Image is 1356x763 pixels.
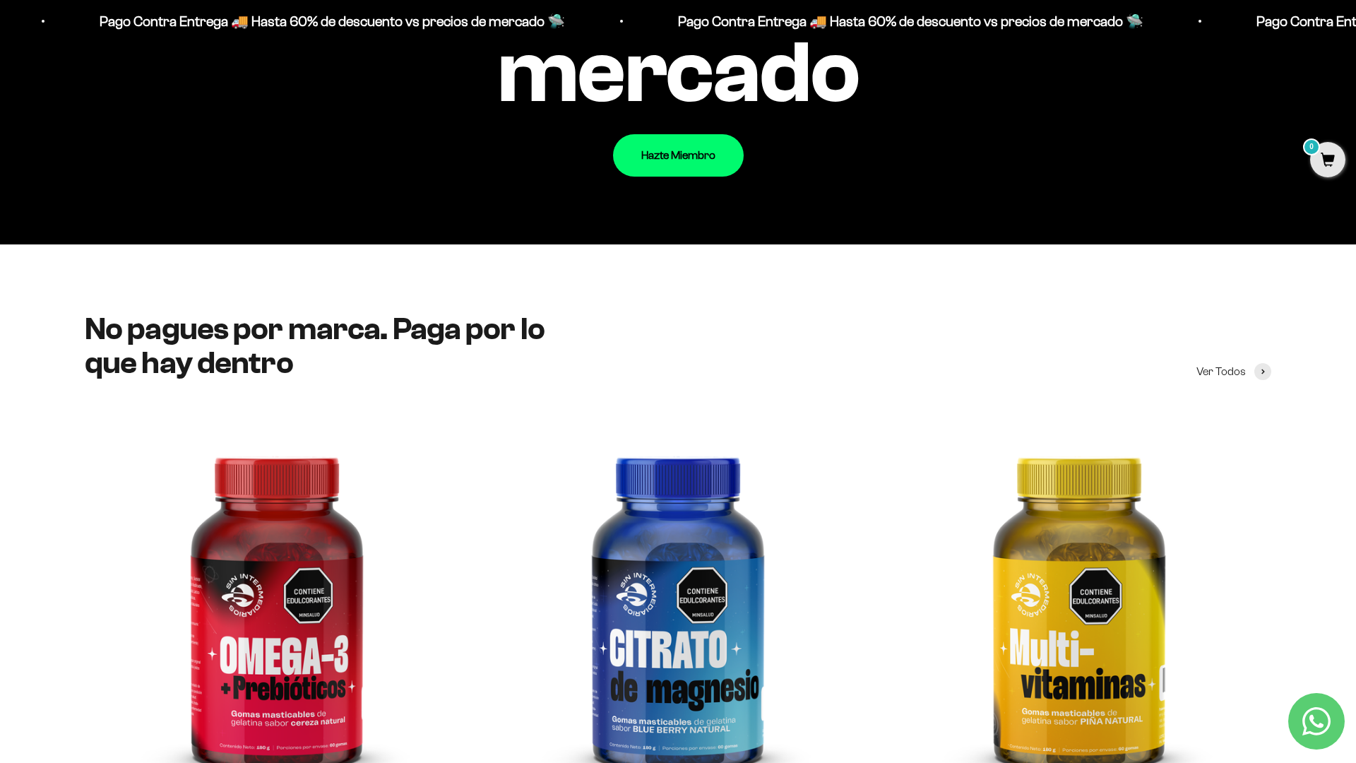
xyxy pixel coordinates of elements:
[1196,362,1271,381] a: Ver Todos
[637,10,1102,32] p: Pago Contra Entrega 🚚 Hasta 60% de descuento vs precios de mercado 🛸
[59,10,524,32] p: Pago Contra Entrega 🚚 Hasta 60% de descuento vs precios de mercado 🛸
[613,134,744,177] a: Hazte Miembro
[1310,153,1345,169] a: 0
[1303,138,1320,155] mark: 0
[1196,362,1246,381] span: Ver Todos
[85,312,545,380] split-lines: No pagues por marca. Paga por lo que hay dentro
